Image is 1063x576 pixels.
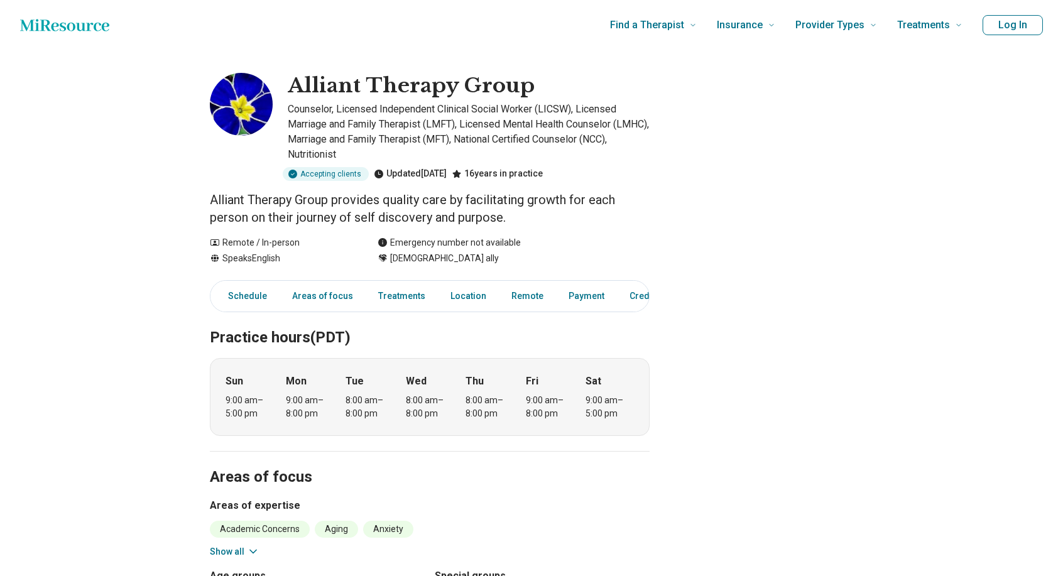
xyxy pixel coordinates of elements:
[226,394,274,420] div: 9:00 am – 5:00 pm
[210,498,650,513] h3: Areas of expertise
[406,374,427,389] strong: Wed
[622,283,685,309] a: Credentials
[466,374,484,389] strong: Thu
[610,16,684,34] span: Find a Therapist
[210,236,352,249] div: Remote / In-person
[346,394,394,420] div: 8:00 am – 8:00 pm
[285,283,361,309] a: Areas of focus
[20,13,109,38] a: Home page
[897,16,950,34] span: Treatments
[526,374,538,389] strong: Fri
[466,394,514,420] div: 8:00 am – 8:00 pm
[795,16,864,34] span: Provider Types
[443,283,494,309] a: Location
[288,102,650,162] p: Counselor, Licensed Independent Clinical Social Worker (LICSW), Licensed Marriage and Family Ther...
[315,521,358,538] li: Aging
[210,297,650,349] h2: Practice hours (PDT)
[586,374,601,389] strong: Sat
[586,394,634,420] div: 9:00 am – 5:00 pm
[226,374,243,389] strong: Sun
[210,545,259,558] button: Show all
[288,73,535,99] h1: Alliant Therapy Group
[371,283,433,309] a: Treatments
[210,191,650,226] p: Alliant Therapy Group provides quality care by facilitating growth for each person on their journ...
[283,167,369,181] div: Accepting clients
[363,521,413,538] li: Anxiety
[406,394,454,420] div: 8:00 am – 8:00 pm
[526,394,574,420] div: 9:00 am – 8:00 pm
[346,374,364,389] strong: Tue
[374,167,447,181] div: Updated [DATE]
[983,15,1043,35] button: Log In
[210,73,273,136] img: Alliant Therapy Group, Counselor
[717,16,763,34] span: Insurance
[504,283,551,309] a: Remote
[210,437,650,488] h2: Areas of focus
[213,283,275,309] a: Schedule
[286,394,334,420] div: 9:00 am – 8:00 pm
[390,252,499,265] span: [DEMOGRAPHIC_DATA] ally
[210,521,310,538] li: Academic Concerns
[561,283,612,309] a: Payment
[210,358,650,436] div: When does the program meet?
[210,252,352,265] div: Speaks English
[452,167,543,181] div: 16 years in practice
[286,374,307,389] strong: Mon
[378,236,521,249] div: Emergency number not available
